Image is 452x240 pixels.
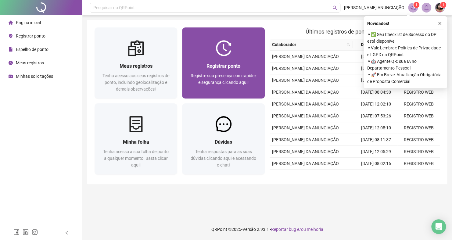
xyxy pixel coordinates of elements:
div: Open Intercom Messenger [431,219,446,234]
td: [DATE] 12:05:10 [355,122,397,134]
span: 1 [442,3,444,7]
td: REGISTRO WEB [397,134,440,146]
span: environment [9,34,13,38]
a: DúvidasTenha respostas para as suas dúvidas clicando aqui e acessando o chat! [182,103,265,174]
span: [PERSON_NAME] DA ANUNCIAÇÃO [272,125,339,130]
footer: QRPoint © 2025 - 2.93.1 - [82,219,452,240]
span: Novidades ! [367,20,389,27]
td: REGISTRO WEB [397,146,440,158]
span: Registrar ponto [206,63,240,69]
td: [DATE] 12:05:29 [355,146,397,158]
span: ⚬ 🚀 Em Breve, Atualização Obrigatória de Proposta Comercial [367,71,443,85]
span: Minhas solicitações [16,74,53,79]
span: bell [424,5,429,10]
span: [PERSON_NAME] DA ANUNCIAÇÃO [272,113,339,118]
span: Tenha acesso aos seus registros de ponto, incluindo geolocalização e demais observações! [102,73,169,91]
a: Minha folhaTenha acesso a sua folha de ponto a qualquer momento. Basta clicar aqui! [95,103,177,174]
a: Meus registrosTenha acesso aos seus registros de ponto, incluindo geolocalização e demais observa... [95,27,177,99]
span: Página inicial [16,20,41,25]
span: ⚬ 🤖 Agente QR: sua IA no Departamento Pessoal [367,58,443,71]
sup: Atualize o seu contato no menu Meus Dados [440,2,446,8]
span: home [9,20,13,25]
span: 1 [415,3,418,7]
span: Registre sua presença com rapidez e segurança clicando aqui! [191,73,256,85]
span: notification [410,5,416,10]
span: [PERSON_NAME] DA ANUNCIAÇÃO [272,90,339,95]
td: REGISTRO WEB [397,170,440,181]
span: [PERSON_NAME] DA ANUNCIAÇÃO [272,66,339,71]
td: [DATE] 08:05:28 [355,63,397,74]
td: [DATE] 12:02:10 [355,98,397,110]
span: [PERSON_NAME] DA ANUNCIAÇÃO [272,102,339,106]
span: search [332,5,337,10]
td: REGISTRO WEB [397,158,440,170]
span: left [65,231,69,235]
sup: 1 [413,2,419,8]
span: schedule [9,74,13,78]
span: [PERSON_NAME] DA ANUNCIAÇÃO [272,161,339,166]
span: Registrar ponto [16,34,45,38]
td: REGISTRO WEB [397,110,440,122]
td: [DATE] 08:04:30 [355,86,397,98]
span: instagram [32,229,38,235]
span: ⚬ ✅ Seu Checklist de Sucesso do DP está disponível [367,31,443,45]
td: REGISTRO WEB [397,86,440,98]
span: ⚬ Vale Lembrar: Política de Privacidade e LGPD na QRPoint [367,45,443,58]
td: [DATE] 08:02:16 [355,158,397,170]
span: file [9,47,13,52]
span: linkedin [23,229,29,235]
span: search [345,40,351,49]
th: Data/Hora [353,39,394,51]
span: Data/Hora [355,41,387,48]
span: search [346,43,350,46]
span: [PERSON_NAME] DA ANUNCIAÇÃO [272,137,339,142]
span: Tenha acesso a sua folha de ponto a qualquer momento. Basta clicar aqui! [103,149,169,167]
span: clock-circle [9,61,13,65]
span: [PERSON_NAME] ANUNCIAÇÃO [344,4,404,11]
span: facebook [13,229,20,235]
span: [PERSON_NAME] DA ANUNCIAÇÃO [272,78,339,83]
span: Reportar bug e/ou melhoria [271,227,323,232]
span: Meus registros [120,63,152,69]
td: REGISTRO WEB [397,98,440,110]
td: [DATE] 08:11:37 [355,134,397,146]
td: [DATE] 12:00:42 [355,170,397,181]
td: REGISTRO WEB [397,122,440,134]
span: Colaborador [272,41,344,48]
img: 90427 [435,3,444,12]
span: Dúvidas [215,139,232,145]
span: Versão [242,227,256,232]
span: Minha folha [123,139,149,145]
span: Últimos registros de ponto sincronizados [306,28,404,35]
span: [PERSON_NAME] DA ANUNCIAÇÃO [272,149,339,154]
span: close [438,21,442,26]
span: [PERSON_NAME] DA ANUNCIAÇÃO [272,54,339,59]
span: Meus registros [16,60,44,65]
a: Registrar pontoRegistre sua presença com rapidez e segurança clicando aqui! [182,27,265,99]
td: [DATE] 07:53:26 [355,110,397,122]
td: [DATE] 12:01:11 [355,74,397,86]
td: [DATE] 12:00:07 [355,51,397,63]
span: Espelho de ponto [16,47,48,52]
span: Tenha respostas para as suas dúvidas clicando aqui e acessando o chat! [191,149,256,167]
